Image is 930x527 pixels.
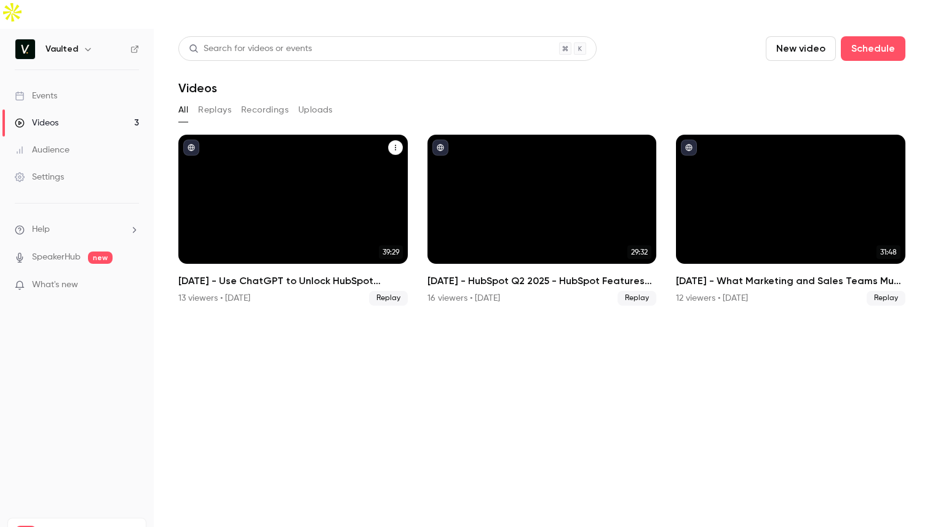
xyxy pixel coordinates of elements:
[15,39,35,59] img: Vaulted
[178,81,217,95] h1: Videos
[178,135,408,306] li: 08/13/25 - Use ChatGPT to Unlock HubSpot Insights
[198,100,231,120] button: Replays
[15,117,58,129] div: Videos
[15,144,70,156] div: Audience
[124,280,139,291] iframe: Noticeable Trigger
[432,140,448,156] button: published
[676,292,748,304] div: 12 viewers • [DATE]
[876,245,900,259] span: 31:48
[241,100,288,120] button: Recordings
[32,223,50,236] span: Help
[681,140,697,156] button: published
[189,42,312,55] div: Search for videos or events
[183,140,199,156] button: published
[178,274,408,288] h2: [DATE] - Use ChatGPT to Unlock HubSpot Insights
[298,100,333,120] button: Uploads
[766,36,836,61] button: New video
[46,43,78,55] h6: Vaulted
[32,279,78,291] span: What's new
[178,135,408,306] a: 39:29[DATE] - Use ChatGPT to Unlock HubSpot Insights13 viewers • [DATE]Replay
[88,252,113,264] span: new
[841,36,905,61] button: Schedule
[178,100,188,120] button: All
[427,274,657,288] h2: [DATE] - HubSpot Q2 2025 - HubSpot Features You and Your Team Can't Afford to Ignore
[627,245,651,259] span: 29:32
[676,135,905,306] li: 03/13/25 - What Marketing and Sales Teams Must Know About HubSpot New Features for 2025
[178,292,250,304] div: 13 viewers • [DATE]
[178,135,905,306] ul: Videos
[676,274,905,288] h2: [DATE] - What Marketing and Sales Teams Must Know About HubSpot New Features for 2025
[369,291,408,306] span: Replay
[15,223,139,236] li: help-dropdown-opener
[15,90,57,102] div: Events
[427,135,657,306] li: 06/18/25 - HubSpot Q2 2025 - HubSpot Features You and Your Team Can't Afford to Ignore
[15,171,64,183] div: Settings
[427,135,657,306] a: 29:32[DATE] - HubSpot Q2 2025 - HubSpot Features You and Your Team Can't Afford to Ignore16 viewe...
[867,291,905,306] span: Replay
[676,135,905,306] a: 31:48[DATE] - What Marketing and Sales Teams Must Know About HubSpot New Features for 202512 view...
[32,251,81,264] a: SpeakerHub
[427,292,500,304] div: 16 viewers • [DATE]
[379,245,403,259] span: 39:29
[618,291,656,306] span: Replay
